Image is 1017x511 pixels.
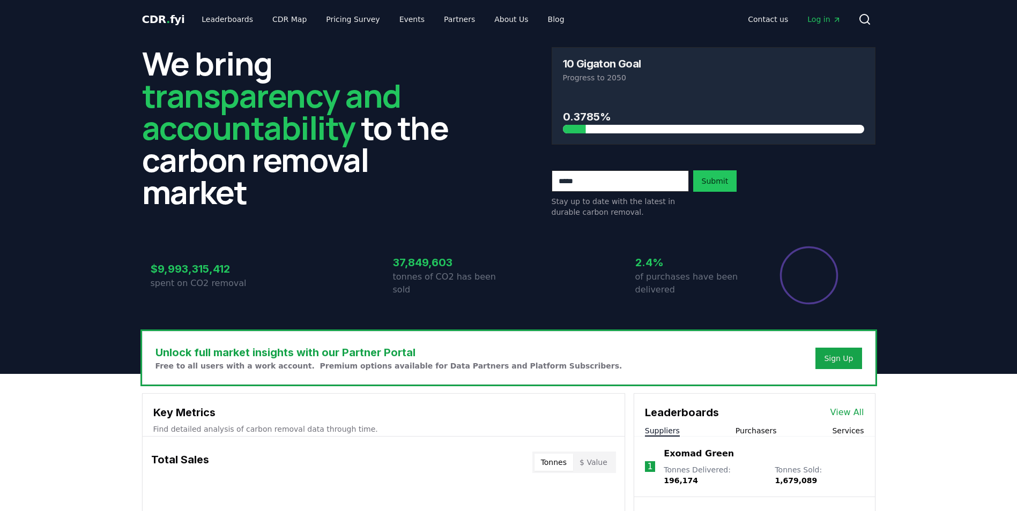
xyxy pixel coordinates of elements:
h3: 2.4% [635,254,751,270]
p: Tonnes Delivered : [664,464,764,486]
a: Log in [799,10,849,29]
p: Progress to 2050 [563,72,864,83]
h2: We bring to the carbon removal market [142,47,466,208]
a: Contact us [739,10,797,29]
h3: 0.3785% [563,109,864,125]
a: Events [391,10,433,29]
nav: Main [193,10,573,29]
p: Tonnes Sold : [775,464,864,486]
h3: 37,849,603 [393,254,509,270]
button: Submit [693,170,737,192]
a: About Us [486,10,537,29]
p: 1 [647,460,652,473]
a: Blog [539,10,573,29]
button: Purchasers [736,425,777,436]
span: 1,679,089 [775,476,817,485]
div: Percentage of sales delivered [779,245,839,305]
p: Stay up to date with the latest in durable carbon removal. [552,196,689,217]
h3: Key Metrics [153,404,614,420]
a: CDR Map [264,10,315,29]
button: Tonnes [535,454,573,471]
nav: Main [739,10,849,29]
a: Partners [435,10,484,29]
a: Sign Up [824,353,853,364]
button: Suppliers [645,425,680,436]
button: $ Value [573,454,614,471]
span: Log in [807,14,841,25]
h3: $9,993,315,412 [151,261,266,277]
span: 196,174 [664,476,698,485]
button: Sign Up [815,348,862,369]
p: Find detailed analysis of carbon removal data through time. [153,424,614,434]
button: Services [832,425,864,436]
h3: 10 Gigaton Goal [563,58,641,69]
p: spent on CO2 removal [151,277,266,290]
span: transparency and accountability [142,73,401,149]
a: CDR.fyi [142,12,185,27]
span: CDR fyi [142,13,185,26]
p: of purchases have been delivered [635,270,751,296]
span: . [166,13,170,26]
h3: Total Sales [151,452,209,473]
a: View All [830,406,864,419]
a: Leaderboards [193,10,262,29]
p: tonnes of CO2 has been sold [393,270,509,296]
h3: Leaderboards [645,404,719,420]
h3: Unlock full market insights with our Partner Portal [155,344,622,360]
a: Exomad Green [664,447,734,460]
p: Free to all users with a work account. Premium options available for Data Partners and Platform S... [155,360,622,371]
a: Pricing Survey [317,10,388,29]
